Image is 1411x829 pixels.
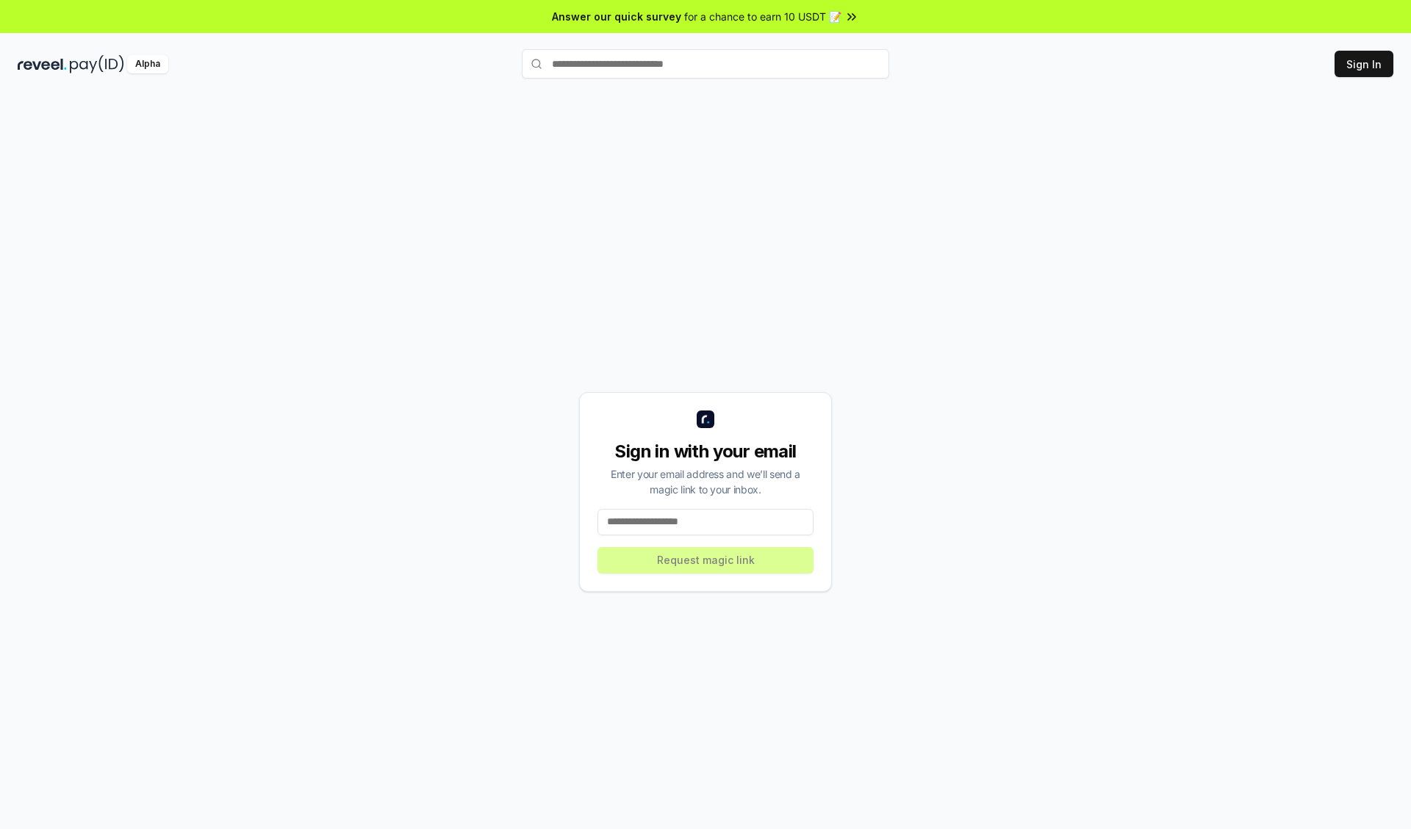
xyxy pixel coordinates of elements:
span: for a chance to earn 10 USDT 📝 [684,9,841,24]
img: logo_small [697,410,714,428]
img: pay_id [70,55,124,73]
div: Alpha [127,55,168,73]
div: Enter your email address and we’ll send a magic link to your inbox. [597,466,814,497]
div: Sign in with your email [597,440,814,463]
img: reveel_dark [18,55,67,73]
span: Answer our quick survey [552,9,681,24]
button: Sign In [1335,51,1393,77]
